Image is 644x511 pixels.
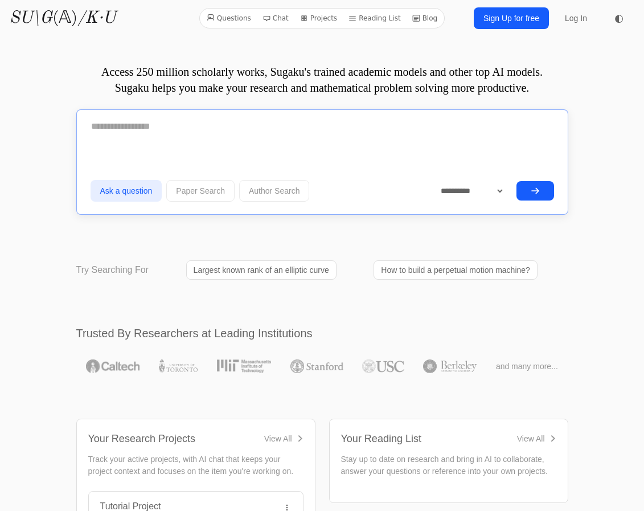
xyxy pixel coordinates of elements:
div: View All [517,433,545,444]
i: SU\G [9,10,52,27]
p: Try Searching For [76,263,149,277]
button: Author Search [239,180,310,202]
img: MIT [217,359,271,373]
img: UC Berkeley [423,359,477,373]
a: View All [264,433,303,444]
p: Access 250 million scholarly works, Sugaku's trained academic models and other top AI models. Sug... [76,64,568,96]
img: USC [362,359,404,373]
a: Questions [202,11,256,26]
a: Projects [296,11,342,26]
span: and many more... [496,361,558,372]
a: Sign Up for free [474,7,549,29]
a: SU\G(𝔸)/K·U [9,8,116,28]
span: ◐ [614,13,624,23]
a: How to build a perpetual motion machine? [374,260,538,280]
a: Tutorial Project [100,501,161,511]
i: /K·U [77,10,116,27]
a: Chat [258,11,293,26]
a: Largest known rank of an elliptic curve [186,260,337,280]
div: Your Reading List [341,431,421,447]
p: Track your active projects, with AI chat that keeps your project context and focuses on the item ... [88,453,303,477]
h2: Trusted By Researchers at Leading Institutions [76,325,568,341]
p: Stay up to date on research and bring in AI to collaborate, answer your questions or reference in... [341,453,556,477]
a: Blog [408,11,442,26]
img: Caltech [86,359,140,373]
img: Stanford [290,359,343,373]
button: Ask a question [91,180,162,202]
button: ◐ [608,7,630,30]
a: View All [517,433,556,444]
a: Reading List [344,11,405,26]
div: Your Research Projects [88,431,195,447]
div: View All [264,433,292,444]
img: University of Toronto [159,359,198,373]
button: Paper Search [166,180,235,202]
a: Log In [558,8,594,28]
